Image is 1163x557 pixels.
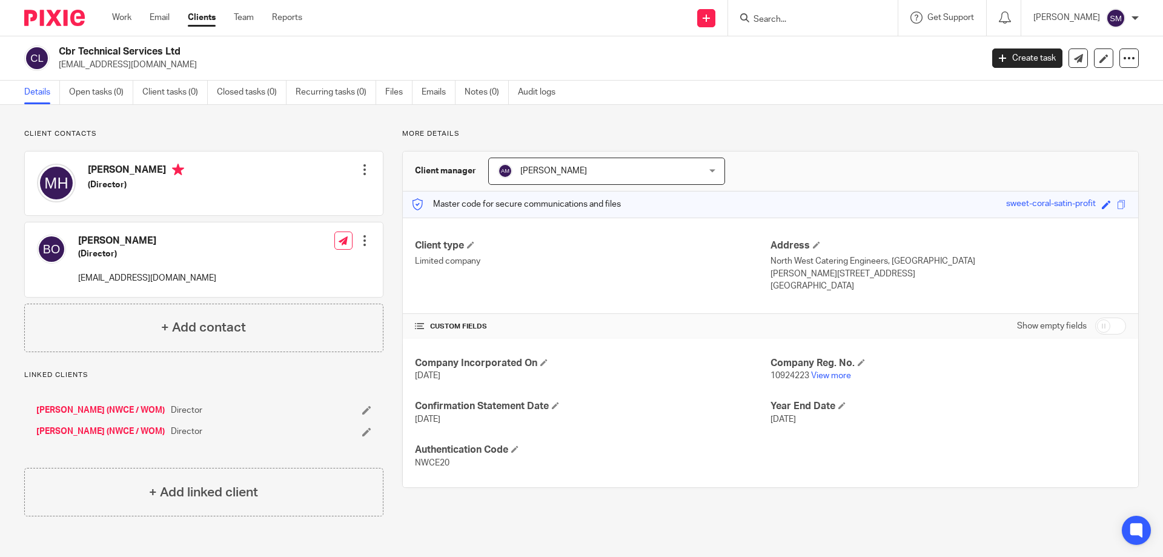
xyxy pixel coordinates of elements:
[752,15,861,25] input: Search
[142,81,208,104] a: Client tasks (0)
[36,404,165,416] a: [PERSON_NAME] (NWCE / WOM)
[171,425,202,438] span: Director
[498,164,512,178] img: svg%3E
[770,255,1126,267] p: North West Catering Engineers, [GEOGRAPHIC_DATA]
[78,248,216,260] h5: (Director)
[24,129,383,139] p: Client contacts
[1017,320,1087,332] label: Show empty fields
[78,272,216,284] p: [EMAIL_ADDRESS][DOMAIN_NAME]
[88,179,184,191] h5: (Director)
[37,235,66,264] img: svg%3E
[234,12,254,24] a: Team
[465,81,509,104] a: Notes (0)
[518,81,565,104] a: Audit logs
[770,268,1126,280] p: [PERSON_NAME][STREET_ADDRESS]
[59,59,974,71] p: [EMAIL_ADDRESS][DOMAIN_NAME]
[88,164,184,179] h4: [PERSON_NAME]
[770,357,1126,370] h4: Company Reg. No.
[36,425,165,438] a: [PERSON_NAME] (NWCE / WOM)
[402,129,1139,139] p: More details
[415,372,440,380] span: [DATE]
[415,239,770,252] h4: Client type
[811,372,851,380] a: View more
[1006,198,1096,212] div: sweet-coral-satin-profit
[24,10,85,26] img: Pixie
[272,12,302,24] a: Reports
[1033,12,1100,24] p: [PERSON_NAME]
[1106,8,1125,28] img: svg%3E
[59,45,791,58] h2: Cbr Technical Services Ltd
[415,415,440,424] span: [DATE]
[217,81,287,104] a: Closed tasks (0)
[112,12,131,24] a: Work
[150,12,170,24] a: Email
[415,444,770,456] h4: Authentication Code
[415,255,770,267] p: Limited company
[69,81,133,104] a: Open tasks (0)
[415,357,770,370] h4: Company Incorporated On
[385,81,413,104] a: Files
[412,198,621,210] p: Master code for secure communications and files
[520,167,587,175] span: [PERSON_NAME]
[172,164,184,176] i: Primary
[927,13,974,22] span: Get Support
[161,318,246,337] h4: + Add contact
[24,45,50,71] img: svg%3E
[37,164,76,202] img: svg%3E
[24,81,60,104] a: Details
[24,370,383,380] p: Linked clients
[296,81,376,104] a: Recurring tasks (0)
[415,165,476,177] h3: Client manager
[770,400,1126,413] h4: Year End Date
[78,235,216,247] h4: [PERSON_NAME]
[415,400,770,413] h4: Confirmation Statement Date
[188,12,216,24] a: Clients
[992,48,1062,68] a: Create task
[149,483,258,502] h4: + Add linked client
[171,404,202,416] span: Director
[770,280,1126,292] p: [GEOGRAPHIC_DATA]
[415,322,770,332] h4: CUSTOM FIELDS
[422,81,456,104] a: Emails
[415,459,449,467] span: NWCE20
[770,415,796,424] span: [DATE]
[770,239,1126,252] h4: Address
[770,372,809,380] span: 10924223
